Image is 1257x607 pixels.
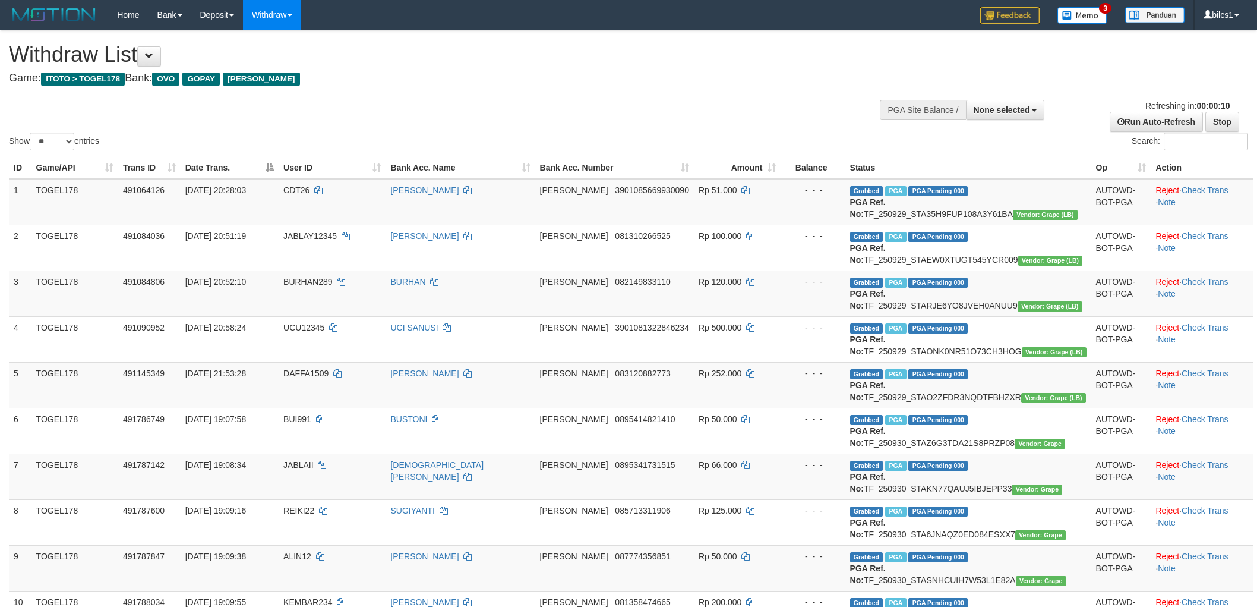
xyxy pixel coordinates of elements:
[908,461,968,471] span: PGA Pending
[9,133,99,150] label: Show entries
[966,100,1045,120] button: None selected
[123,369,165,378] span: 491145349
[615,231,670,241] span: Copy 081310266525 to clipboard
[1158,472,1176,482] a: Note
[1182,185,1228,195] a: Check Trans
[908,232,968,242] span: PGA Pending
[885,552,906,562] span: Marked by bilcs1
[1091,454,1151,499] td: AUTOWD-BOT-PGA
[885,278,906,288] span: Marked by bilcs1
[9,225,31,271] td: 2
[1155,323,1179,332] a: Reject
[615,414,675,424] span: Copy 0895414821410 to clipboard
[850,186,883,196] span: Grabbed
[699,506,741,515] span: Rp 125.000
[390,323,438,332] a: UCI SANUSI
[390,460,484,482] a: [DEMOGRAPHIC_DATA][PERSON_NAME]
[283,506,314,515] span: REIKI22
[1196,101,1230,111] strong: 00:00:10
[980,7,1040,24] img: Feedback.jpg
[181,157,279,179] th: Date Trans.: activate to sort column descending
[1151,271,1253,316] td: · ·
[908,507,968,517] span: PGA Pending
[1182,597,1228,607] a: Check Trans
[885,232,906,242] span: Marked by bilcs1
[1151,545,1253,591] td: · ·
[1015,439,1065,449] span: Vendor URL: https://settle31.1velocity.biz
[785,413,841,425] div: - - -
[850,552,883,562] span: Grabbed
[1155,369,1179,378] a: Reject
[9,6,99,24] img: MOTION_logo.png
[9,454,31,499] td: 7
[540,506,608,515] span: [PERSON_NAME]
[1182,552,1228,561] a: Check Trans
[615,552,670,561] span: Copy 087774356851 to clipboard
[1091,499,1151,545] td: AUTOWD-BOT-PGA
[785,276,841,288] div: - - -
[699,277,741,287] span: Rp 120.000
[850,461,883,471] span: Grabbed
[850,323,883,334] span: Grabbed
[1182,231,1228,241] a: Check Trans
[283,231,337,241] span: JABLAY12345
[41,73,125,86] span: ITOTO > TOGEL178
[123,185,165,195] span: 491064126
[540,323,608,332] span: [PERSON_NAME]
[785,230,841,242] div: - - -
[185,597,246,607] span: [DATE] 19:09:55
[9,408,31,454] td: 6
[1110,112,1203,132] a: Run Auto-Refresh
[185,552,246,561] span: [DATE] 19:09:38
[880,100,965,120] div: PGA Site Balance /
[785,322,841,334] div: - - -
[283,369,329,378] span: DAFFA1509
[1151,454,1253,499] td: · ·
[123,460,165,470] span: 491787142
[1158,243,1176,253] a: Note
[850,415,883,425] span: Grabbed
[390,369,459,378] a: [PERSON_NAME]
[908,323,968,334] span: PGA Pending
[283,460,314,470] span: JABLAII
[699,597,741,607] span: Rp 200.000
[283,552,311,561] span: ALIN12
[845,316,1091,362] td: TF_250929_STAONK0NR51O73CH3HOG
[535,157,694,179] th: Bank Acc. Number: activate to sort column ascending
[31,408,118,454] td: TOGEL178
[390,185,459,195] a: [PERSON_NAME]
[185,506,246,515] span: [DATE] 19:09:16
[283,323,324,332] span: UCU12345
[1145,101,1230,111] span: Refreshing in:
[615,323,689,332] span: Copy 3901081322846234 to clipboard
[390,597,459,607] a: [PERSON_NAME]
[31,225,118,271] td: TOGEL178
[615,506,670,515] span: Copy 085713311906 to clipboard
[540,185,608,195] span: [PERSON_NAME]
[1158,564,1176,573] a: Note
[699,414,737,424] span: Rp 50.000
[123,597,165,607] span: 491788034
[540,231,608,241] span: [PERSON_NAME]
[390,414,427,424] a: BUSTONI
[845,157,1091,179] th: Status
[885,507,906,517] span: Marked by bilcs1
[1155,597,1179,607] a: Reject
[185,460,246,470] span: [DATE] 19:08:34
[31,545,118,591] td: TOGEL178
[974,105,1030,115] span: None selected
[185,369,246,378] span: [DATE] 21:53:28
[1016,576,1066,586] span: Vendor URL: https://settle31.1velocity.biz
[845,454,1091,499] td: TF_250930_STAKN77QAUJ5IBJEPP33
[123,414,165,424] span: 491786749
[908,552,968,562] span: PGA Pending
[390,506,434,515] a: SUGIYANTI
[1182,414,1228,424] a: Check Trans
[699,323,741,332] span: Rp 500.000
[540,460,608,470] span: [PERSON_NAME]
[9,179,31,225] td: 1
[1158,197,1176,207] a: Note
[1151,225,1253,271] td: · ·
[1151,362,1253,408] td: · ·
[123,552,165,561] span: 491787847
